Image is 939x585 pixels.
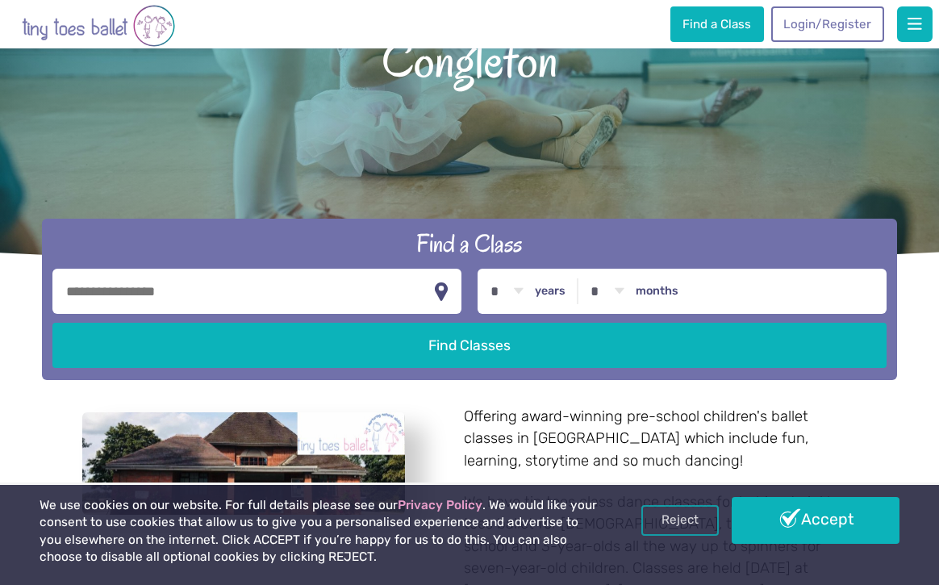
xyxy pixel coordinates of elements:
[26,27,913,87] span: Congleton
[22,3,175,48] img: tiny toes ballet
[52,228,887,260] h2: Find a Class
[771,6,884,42] a: Login/Register
[670,6,764,42] a: Find a Class
[732,497,899,544] a: Accept
[535,284,565,299] label: years
[52,323,887,368] button: Find Classes
[82,412,405,516] a: View full-size image
[636,284,678,299] label: months
[40,497,599,566] p: We use cookies on our website. For full details please see our . We would like your consent to us...
[464,406,857,473] p: Offering award-winning pre-school children's ballet classes in [GEOGRAPHIC_DATA] which include fu...
[398,498,482,512] a: Privacy Policy
[641,505,719,536] a: Reject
